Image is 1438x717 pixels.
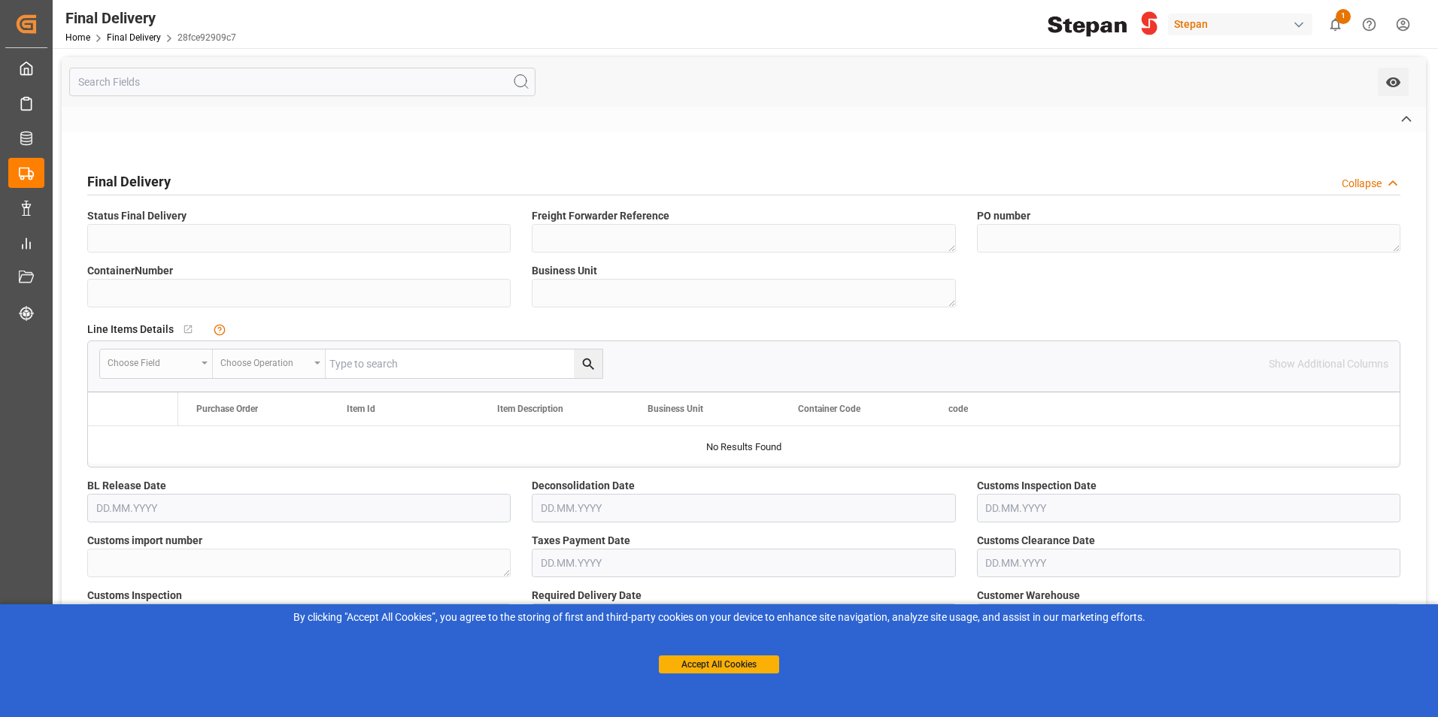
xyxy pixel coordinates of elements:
[977,588,1080,604] span: Customer Warehouse
[87,478,166,494] span: BL Release Date
[87,494,511,522] input: DD.MM.YYYY
[87,588,182,604] span: Customs Inspection
[87,208,187,224] span: Status Final Delivery
[532,494,955,522] input: DD.MM.YYYY
[87,533,202,549] span: Customs import number
[196,404,258,414] span: Purchase Order
[87,263,173,279] span: ContainerNumber
[107,32,161,43] a: Final Delivery
[648,404,703,414] span: Business Unit
[1378,68,1409,96] button: open menu
[977,208,1030,224] span: PO number
[798,404,860,414] span: Container Code
[100,349,213,378] button: open menu
[532,533,630,549] span: Taxes Payment Date
[977,478,1097,494] span: Customs Inspection Date
[977,533,1095,549] span: Customs Clearance Date
[347,404,375,414] span: Item Id
[532,208,669,224] span: Freight Forwarder Reference
[11,610,1427,625] div: By clicking "Accept All Cookies”, you agree to the storing of first and third-party cookies on yo...
[948,404,968,414] span: code
[532,604,955,632] input: DD.MM.YYYY
[1318,8,1352,41] button: show 1 new notifications
[69,68,535,96] input: Search Fields
[1336,9,1351,24] span: 1
[87,322,174,337] span: Line Items Details
[532,549,955,577] input: DD.MM.YYYY
[220,352,309,370] div: Choose Operation
[659,655,779,673] button: Accept All Cookies
[574,349,602,378] button: search button
[532,478,635,494] span: Deconsolidation Date
[532,263,597,279] span: Business Unit
[977,549,1400,577] input: DD.MM.YYYY
[108,352,196,370] div: Choose field
[1342,176,1382,192] div: Collapse
[497,404,563,414] span: Item Description
[532,588,642,604] span: Required Delivery Date
[1168,14,1312,35] div: Stepan
[1168,10,1318,38] button: Stepan
[326,349,602,378] input: Type to search
[87,171,171,192] h2: Final Delivery
[1048,11,1157,38] img: Stepan_Company_logo.svg.png_1713531530.png
[977,494,1400,522] input: DD.MM.YYYY
[65,32,90,43] a: Home
[1352,8,1386,41] button: Help Center
[213,349,326,378] button: open menu
[65,7,236,29] div: Final Delivery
